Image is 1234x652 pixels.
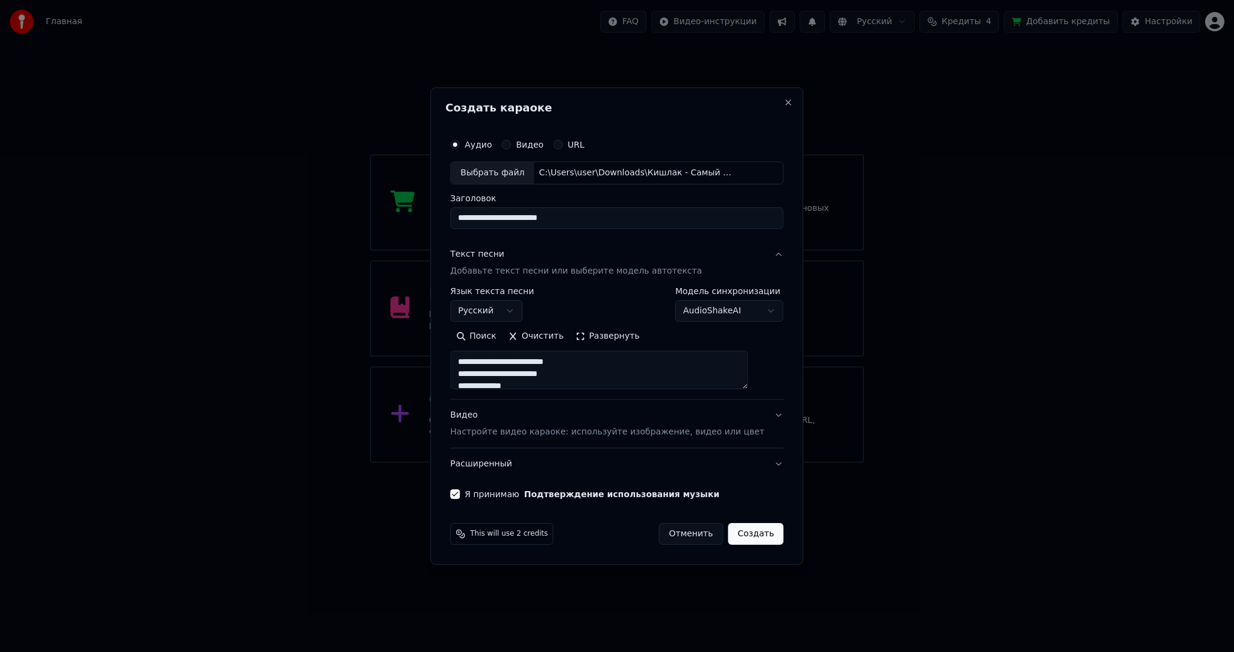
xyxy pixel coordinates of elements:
[465,140,492,149] label: Аудио
[450,409,764,438] div: Видео
[450,400,783,448] button: ВидеоНастройте видео караоке: используйте изображение, видео или цвет
[728,523,783,545] button: Создать
[659,523,723,545] button: Отменить
[516,140,543,149] label: Видео
[534,167,739,179] div: C:\Users\user\Downloads\Кишлак - Самый лучший день.mp3
[451,162,534,184] div: Выбрать файл
[524,490,719,498] button: Я принимаю
[568,140,584,149] label: URL
[675,287,784,295] label: Модель синхронизации
[450,327,502,346] button: Поиск
[450,239,783,287] button: Текст песниДобавьте текст песни или выберите модель автотекста
[450,448,783,480] button: Расширенный
[450,287,783,399] div: Текст песниДобавьте текст песни или выберите модель автотекста
[450,265,702,277] p: Добавьте текст песни или выберите модель автотекста
[569,327,645,346] button: Развернуть
[503,327,570,346] button: Очистить
[465,490,719,498] label: Я принимаю
[450,287,534,295] label: Язык текста песни
[470,529,548,539] span: This will use 2 credits
[445,102,788,113] h2: Создать караоке
[450,426,764,438] p: Настройте видео караоке: используйте изображение, видео или цвет
[450,248,504,260] div: Текст песни
[450,194,783,202] label: Заголовок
